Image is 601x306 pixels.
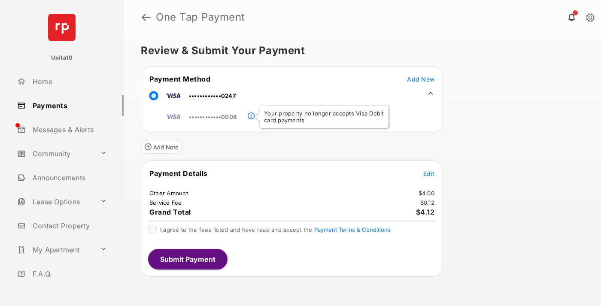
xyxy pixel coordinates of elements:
[189,92,236,99] span: ••••••••••••0247
[149,199,182,206] td: Service Fee
[156,12,245,22] strong: One Tap Payment
[416,208,435,216] span: $4.12
[14,239,97,260] a: My Apartment
[149,75,210,83] span: Payment Method
[407,75,434,83] button: Add New
[14,191,97,212] a: Lease Options
[255,106,327,121] a: Payment Method Unavailable
[420,199,435,206] td: $0.12
[418,189,435,197] td: $4.00
[149,169,208,178] span: Payment Details
[160,226,391,233] span: I agree to the fees listed and have read and accept the
[148,249,228,270] button: Submit Payment
[141,140,182,154] button: Add Note
[14,215,124,236] a: Contact Property
[423,170,434,177] span: Edit
[141,45,577,56] h5: Review & Submit Your Payment
[51,54,73,62] p: Unita10
[14,167,124,188] a: Announcements
[189,113,237,120] span: ••••••••••••0008
[14,143,97,164] a: Community
[314,226,391,233] button: I agree to the fees listed and have read and accept the
[14,119,124,140] a: Messages & Alerts
[149,189,188,197] td: Other Amount
[48,14,76,41] img: svg+xml;base64,PHN2ZyB4bWxucz0iaHR0cDovL3d3dy53My5vcmcvMjAwMC9zdmciIHdpZHRoPSI2NCIgaGVpZ2h0PSI2NC...
[14,264,124,284] a: F.A.Q.
[14,95,124,116] a: Payments
[260,106,389,128] div: Your property no longer accepts Visa Debit card payments
[14,71,124,92] a: Home
[407,76,434,83] span: Add New
[149,208,191,216] span: Grand Total
[423,169,434,178] button: Edit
